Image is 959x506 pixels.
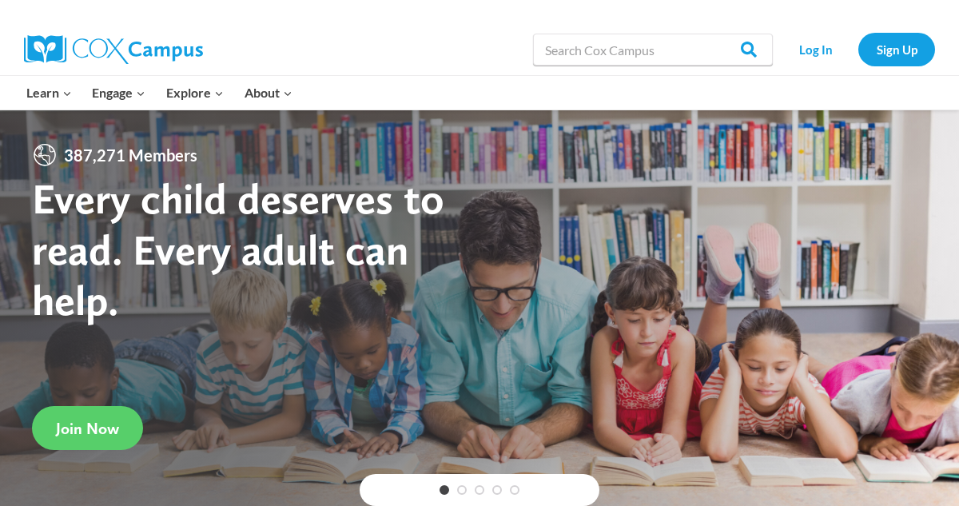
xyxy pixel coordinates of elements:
strong: Every child deserves to read. Every adult can help. [32,173,444,325]
span: Engage [92,82,145,103]
span: About [245,82,292,103]
span: Learn [26,82,72,103]
a: 4 [492,485,502,495]
a: 1 [440,485,449,495]
span: Explore [166,82,224,103]
a: Log In [781,33,850,66]
img: Cox Campus [24,35,203,64]
a: 2 [457,485,467,495]
a: 3 [475,485,484,495]
a: Join Now [32,406,143,450]
span: 387,271 Members [58,142,204,168]
a: Sign Up [858,33,935,66]
nav: Secondary Navigation [781,33,935,66]
a: 5 [510,485,519,495]
span: Join Now [56,419,119,438]
nav: Primary Navigation [16,76,302,110]
input: Search Cox Campus [533,34,773,66]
